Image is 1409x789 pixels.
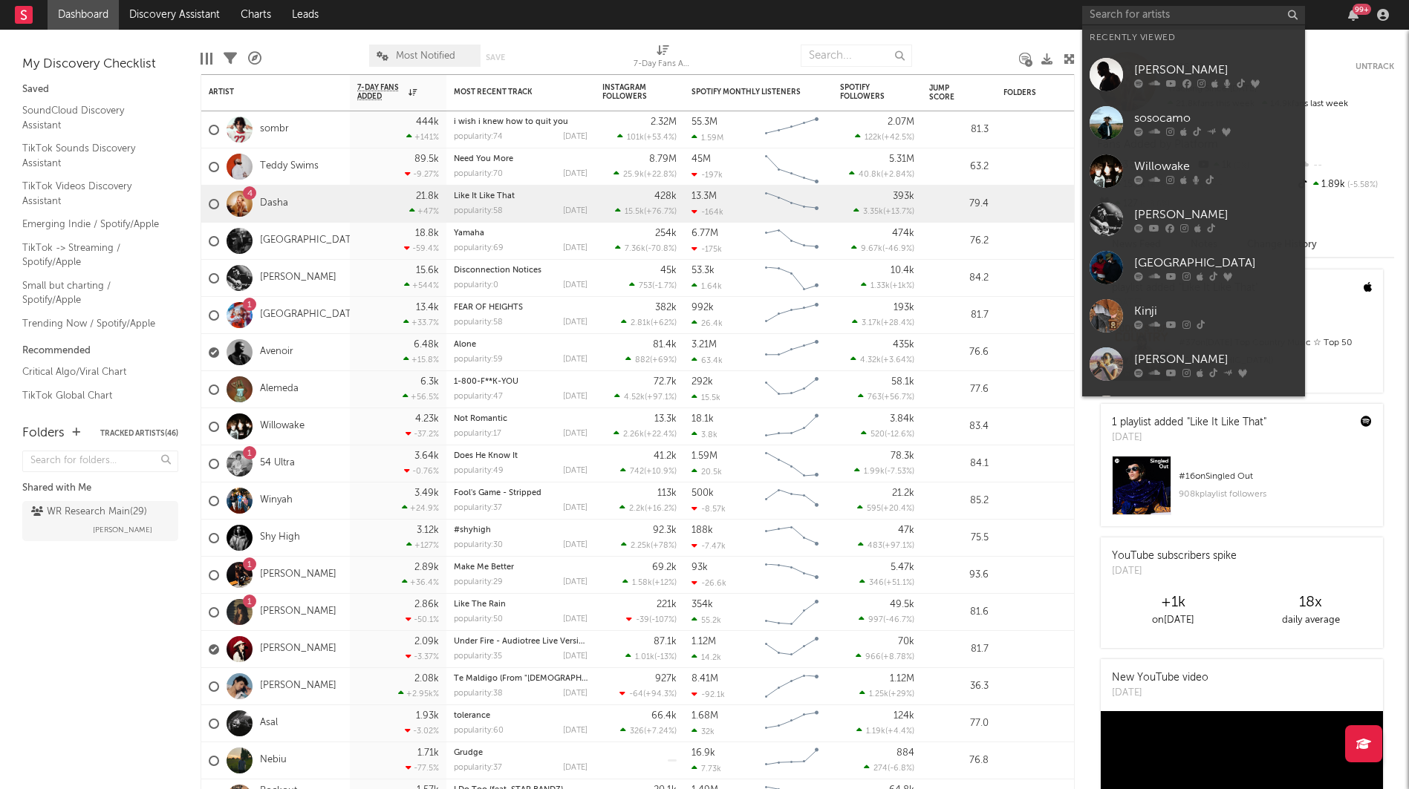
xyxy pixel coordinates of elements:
[629,505,645,513] span: 2.2k
[849,169,914,179] div: ( )
[639,282,652,290] span: 753
[653,526,677,535] div: 92.3k
[260,680,336,693] a: [PERSON_NAME]
[862,319,881,327] span: 3.17k
[414,488,439,498] div: 3.49k
[884,393,912,402] span: +56.7 %
[929,158,989,176] div: 63.2
[260,643,336,655] a: [PERSON_NAME]
[857,503,914,513] div: ( )
[454,526,491,534] a: #shyhigh
[454,452,518,460] a: Does He Know It
[758,482,825,520] svg: Chart title
[885,208,912,216] span: +13.7 %
[403,318,439,327] div: +33.7 %
[563,504,588,512] div: [DATE]
[929,307,989,324] div: 81.7
[654,377,677,387] div: 72.7k
[260,197,288,210] a: Dasha
[888,117,914,127] div: 2.07M
[652,356,674,364] span: +69 %
[625,245,645,253] span: 7.36k
[646,134,674,142] span: +53.4 %
[454,192,515,200] a: Like It Like That
[22,178,163,209] a: TikTok Videos Discovery Assistant
[260,309,360,321] a: [GEOGRAPHIC_DATA]
[865,134,882,142] span: 122k
[646,171,674,179] span: +22.8 %
[692,117,717,127] div: 55.3M
[614,429,677,439] div: ( )
[563,356,588,364] div: [DATE]
[454,541,503,549] div: popularity: 30
[405,169,439,179] div: -9.27 %
[758,297,825,334] svg: Chart title
[1112,430,1266,445] div: [DATE]
[260,235,360,247] a: [GEOGRAPHIC_DATA]
[454,430,501,438] div: popularity: 17
[868,393,882,402] span: 763
[22,387,163,404] a: TikTok Global Chart
[454,415,588,423] div: Not Romantic
[1134,157,1298,175] div: Willowake
[1179,468,1372,485] div: # 16 on Singled Out
[1082,195,1305,243] a: [PERSON_NAME]
[929,418,989,436] div: 83.4
[692,340,717,350] div: 3.21M
[454,415,507,423] a: Not Romantic
[929,455,989,473] div: 84.1
[758,111,825,148] svg: Chart title
[692,488,714,498] div: 500k
[454,207,503,215] div: popularity: 58
[404,243,439,253] div: -59.4 %
[1295,156,1394,175] div: --
[260,272,336,284] a: [PERSON_NAME]
[861,281,914,290] div: ( )
[454,155,513,163] a: Need You More
[647,505,674,513] span: +16.2 %
[1082,340,1305,388] a: [PERSON_NAME]
[260,123,289,136] a: sombr
[454,489,541,497] a: Fool's Game - Stripped
[403,392,439,402] div: +56.5 %
[454,88,565,96] div: Most Recent Track
[454,356,503,364] div: popularity: 59
[454,304,523,312] a: FEAR OF HEIGHTS
[454,318,503,327] div: popularity: 58
[625,355,677,364] div: ( )
[454,489,588,497] div: Fool's Game - Stripped
[627,134,644,142] span: 101k
[615,206,677,216] div: ( )
[929,195,989,213] div: 79.4
[22,425,65,442] div: Folders
[692,451,717,461] div: 1.59M
[692,356,723,365] div: 63.4k
[201,37,212,80] div: Edit Columns
[260,531,300,544] a: Shy High
[853,206,914,216] div: ( )
[692,526,713,535] div: 188k
[620,466,677,476] div: ( )
[859,171,881,179] span: 40.8k
[863,208,883,216] span: 3.35k
[929,269,989,287] div: 84.2
[892,488,914,498] div: 21.2k
[855,132,914,142] div: ( )
[851,243,914,253] div: ( )
[864,468,885,476] span: 1.99k
[396,51,455,61] span: Most Notified
[417,526,439,535] div: 3.12k
[1082,292,1305,340] a: Kinji
[563,430,588,438] div: [DATE]
[209,88,320,96] div: Artist
[414,451,439,461] div: 3.64k
[454,170,503,178] div: popularity: 70
[454,118,568,126] a: i wish i knew how to quit you
[1134,61,1298,79] div: [PERSON_NAME]
[454,118,588,126] div: i wish i knew how to quit you
[860,356,881,364] span: 4.32k
[929,121,989,139] div: 81.3
[929,344,989,361] div: 76.6
[22,102,163,133] a: SoundCloud Discovery Assistant
[647,393,674,402] span: +97.1 %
